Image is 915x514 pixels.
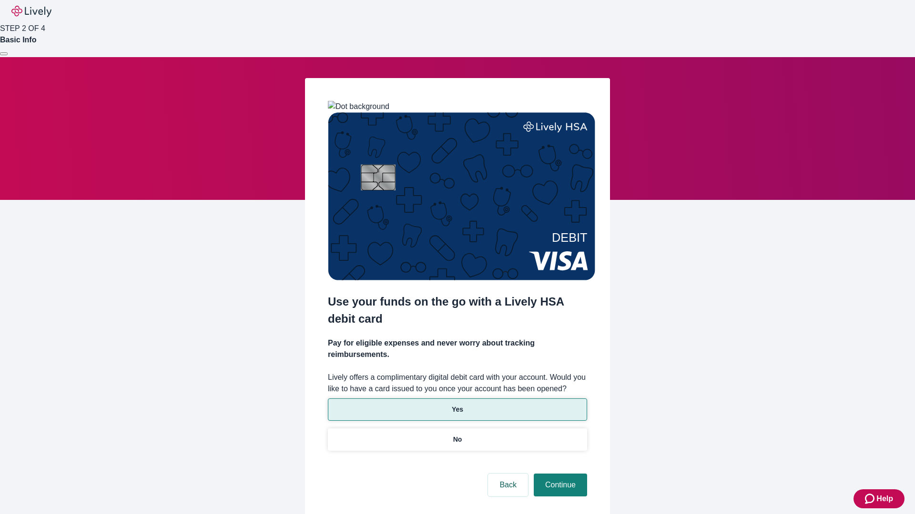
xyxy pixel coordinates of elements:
[328,112,595,280] img: Debit card
[11,6,51,17] img: Lively
[452,405,463,415] p: Yes
[328,293,587,327] h2: Use your funds on the go with a Lively HSA debit card
[854,489,905,508] button: Zendesk support iconHelp
[865,493,876,504] svg: Zendesk support icon
[488,474,528,496] button: Back
[328,101,389,112] img: Dot background
[328,428,587,451] button: No
[876,493,893,504] span: Help
[328,398,587,421] button: Yes
[328,337,587,360] h4: Pay for eligible expenses and never worry about tracking reimbursements.
[534,474,587,496] button: Continue
[328,372,587,395] label: Lively offers a complimentary digital debit card with your account. Would you like to have a card...
[453,435,462,445] p: No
